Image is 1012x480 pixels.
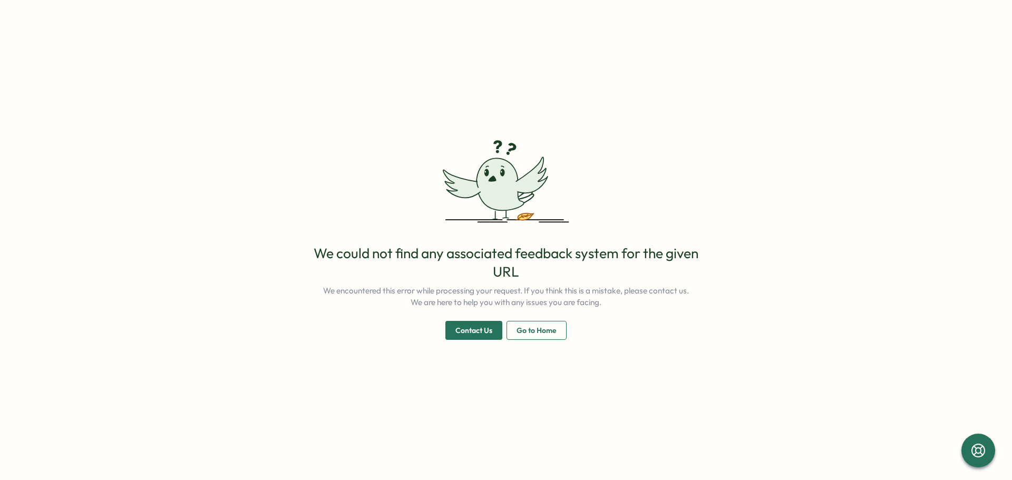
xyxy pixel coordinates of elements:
button: Go to Home [507,321,567,340]
span: Go to Home [517,321,557,339]
span: Contact Us [455,321,492,339]
p: We encountered this error while processing your request. If you think this is a mistake, please c... [323,285,689,308]
p: We could not find any associated feedback system for the given URL [304,244,708,281]
button: Contact Us [445,321,502,340]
